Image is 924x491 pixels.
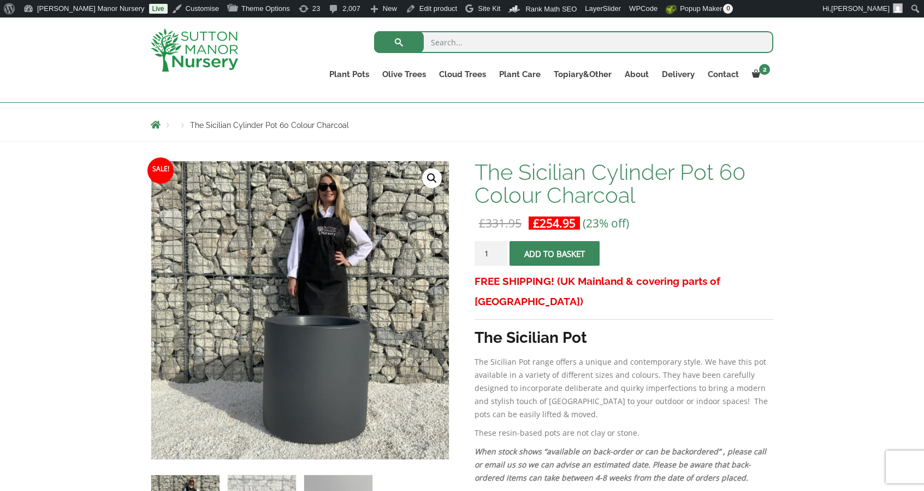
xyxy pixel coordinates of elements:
[475,355,773,421] p: The Sicilian Pot range offers a unique and contemporary style. We have this pot available in a va...
[547,67,618,82] a: Topiary&Other
[374,31,773,53] input: Search...
[583,215,629,231] span: (23% off)
[701,67,745,82] a: Contact
[151,28,238,72] img: logo
[475,161,773,207] h1: The Sicilian Cylinder Pot 60 Colour Charcoal
[478,4,500,13] span: Site Kit
[190,121,349,130] span: The Sicilian Cylinder Pot 60 Colour Charcoal
[422,168,442,188] a: View full-screen image gallery
[147,157,174,184] span: Sale!
[475,241,507,266] input: Product quantity
[831,4,890,13] span: [PERSON_NAME]
[479,215,522,231] bdi: 331.95
[151,161,449,460] img: The Sicilian Cylinder Pot 60 Colour Charcoal - IMG 8069 scaled
[149,4,168,14] a: Live
[323,67,376,82] a: Plant Pots
[525,5,577,13] span: Rank Math SEO
[376,67,433,82] a: Olive Trees
[475,426,773,440] p: These resin-based pots are not clay or stone.
[475,271,773,312] h3: FREE SHIPPING! (UK Mainland & covering parts of [GEOGRAPHIC_DATA])
[493,67,547,82] a: Plant Care
[151,120,773,129] nav: Breadcrumbs
[475,446,766,483] em: When stock shows “available on back-order or can be backordered” , please call or email us so we ...
[533,215,576,231] bdi: 254.95
[533,215,540,231] span: £
[759,64,770,75] span: 2
[655,67,701,82] a: Delivery
[433,67,493,82] a: Cloud Trees
[618,67,655,82] a: About
[745,67,773,82] a: 2
[479,215,485,231] span: £
[510,241,600,266] button: Add to basket
[475,329,587,347] strong: The Sicilian Pot
[723,4,733,14] span: 0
